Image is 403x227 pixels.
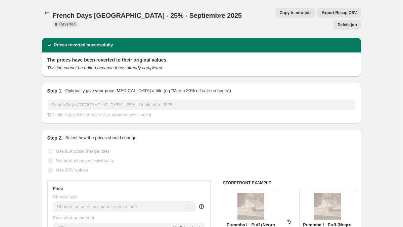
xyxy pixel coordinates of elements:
h2: Step 2. [47,135,63,141]
button: Copy to new job [275,8,315,17]
i: This job cannot be edited because it has already completed. [47,65,164,70]
button: Price change jobs [42,8,51,17]
span: Set product prices individually [56,158,114,163]
span: Delete job [338,22,357,28]
span: Use bulk price change rules [56,149,110,154]
button: Export Recap CSV [317,8,361,17]
p: Optionally give your price [MEDICAL_DATA] a title (eg "March 30% off sale on boots") [65,87,231,94]
h2: Step 1. [47,87,63,94]
button: Delete job [333,20,361,30]
div: help [198,203,205,210]
span: Price change amount [53,215,94,220]
span: This title is just for internal use, customers won't see it [47,112,151,117]
span: Use CSV upload [56,167,88,173]
span: Export Recap CSV [321,10,357,15]
h2: Prices reverted successfully [54,42,113,48]
h3: Price [53,186,63,191]
input: 30% off holiday sale [47,100,356,110]
img: Pummba_Plato29T02_80x.jpg [314,193,341,220]
h6: STOREFRONT EXAMPLE [223,180,356,186]
p: Select how the prices should change [65,135,136,141]
span: French Days [GEOGRAPHIC_DATA] - 25% - Septiembre 2025 [53,12,242,19]
img: Pummba_Plato29T02_80x.jpg [237,193,264,220]
h2: The prices have been reverted to their original values. [47,56,356,63]
span: Change type [53,194,78,199]
span: Reverted [59,22,76,27]
span: Copy to new job [279,10,311,15]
